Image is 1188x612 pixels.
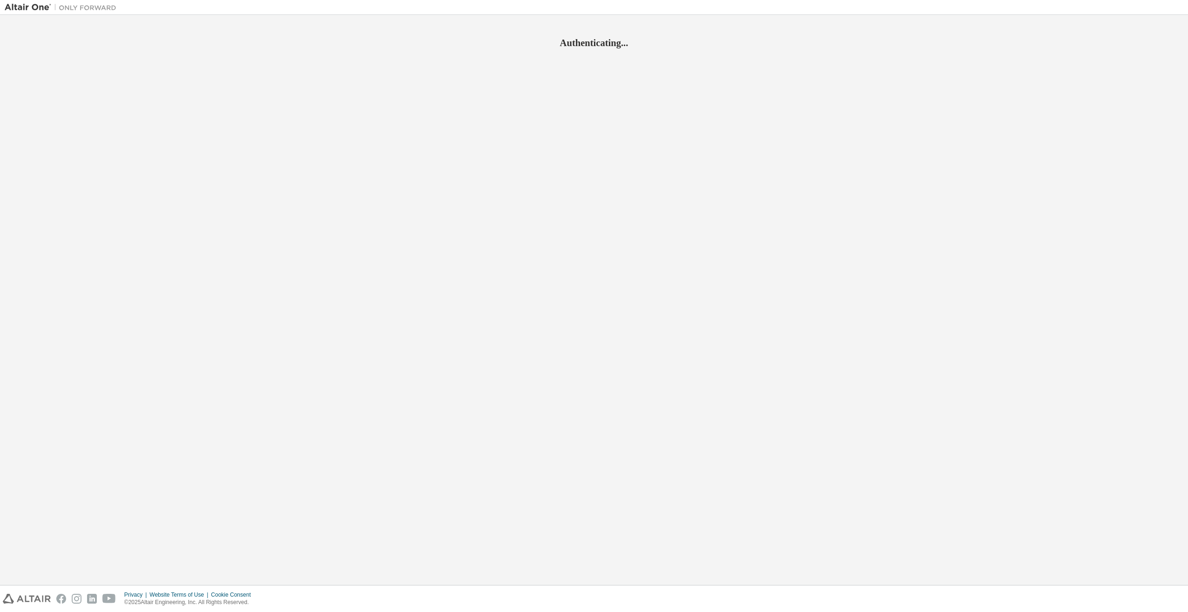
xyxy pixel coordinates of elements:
[124,591,149,598] div: Privacy
[3,594,51,604] img: altair_logo.svg
[5,37,1183,49] h2: Authenticating...
[102,594,116,604] img: youtube.svg
[56,594,66,604] img: facebook.svg
[5,3,121,12] img: Altair One
[211,591,256,598] div: Cookie Consent
[72,594,81,604] img: instagram.svg
[149,591,211,598] div: Website Terms of Use
[87,594,97,604] img: linkedin.svg
[124,598,256,606] p: © 2025 Altair Engineering, Inc. All Rights Reserved.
